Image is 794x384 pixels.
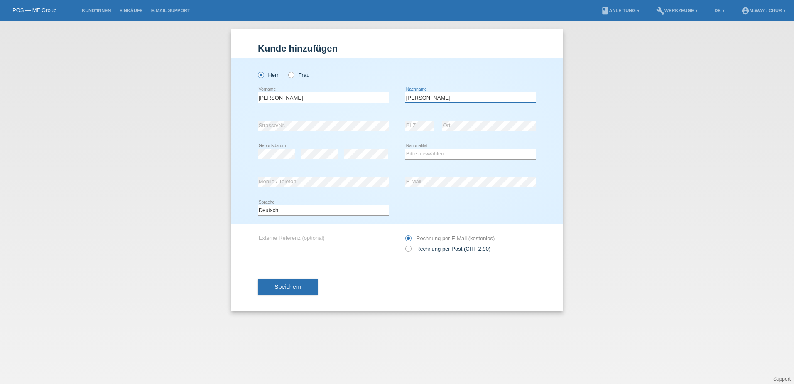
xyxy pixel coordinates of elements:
a: Support [773,376,791,382]
input: Frau [288,72,294,77]
i: book [601,7,609,15]
a: POS — MF Group [12,7,56,13]
a: Einkäufe [115,8,147,13]
label: Frau [288,72,309,78]
label: Rechnung per Post (CHF 2.90) [405,246,490,252]
input: Herr [258,72,263,77]
a: E-Mail Support [147,8,194,13]
input: Rechnung per E-Mail (kostenlos) [405,235,411,246]
a: buildWerkzeuge ▾ [652,8,702,13]
a: DE ▾ [710,8,728,13]
i: account_circle [741,7,750,15]
i: build [656,7,664,15]
label: Rechnung per E-Mail (kostenlos) [405,235,495,241]
a: bookAnleitung ▾ [597,8,644,13]
h1: Kunde hinzufügen [258,43,536,54]
label: Herr [258,72,279,78]
button: Speichern [258,279,318,295]
span: Speichern [274,283,301,290]
a: account_circlem-way - Chur ▾ [737,8,790,13]
input: Rechnung per Post (CHF 2.90) [405,246,411,256]
a: Kund*innen [78,8,115,13]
